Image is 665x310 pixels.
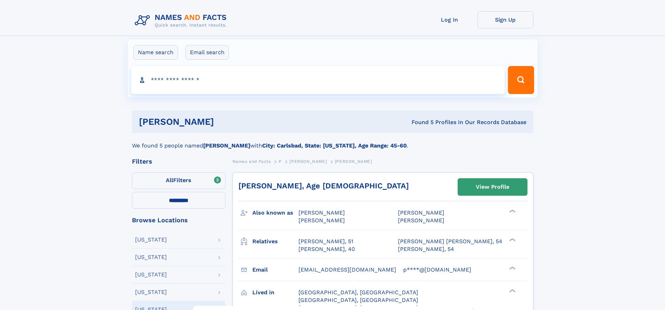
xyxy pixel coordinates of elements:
[335,159,372,164] span: [PERSON_NAME]
[478,11,533,28] a: Sign Up
[132,217,226,223] div: Browse Locations
[139,117,313,126] h1: [PERSON_NAME]
[398,217,444,224] span: [PERSON_NAME]
[132,158,226,165] div: Filters
[135,237,167,243] div: [US_STATE]
[238,181,409,190] a: [PERSON_NAME], Age [DEMOGRAPHIC_DATA]
[252,287,298,298] h3: Lived in
[298,245,355,253] a: [PERSON_NAME], 40
[398,238,502,245] a: [PERSON_NAME] [PERSON_NAME], 54
[298,266,396,273] span: [EMAIL_ADDRESS][DOMAIN_NAME]
[135,289,167,295] div: [US_STATE]
[279,159,282,164] span: P
[508,209,516,214] div: ❯
[203,142,250,149] b: [PERSON_NAME]
[252,264,298,276] h3: Email
[289,159,327,164] span: [PERSON_NAME]
[252,207,298,219] h3: Also known as
[298,297,418,303] span: [GEOGRAPHIC_DATA], [GEOGRAPHIC_DATA]
[131,66,505,94] input: search input
[252,236,298,247] h3: Relatives
[298,238,353,245] a: [PERSON_NAME], 51
[135,272,167,277] div: [US_STATE]
[422,11,478,28] a: Log In
[185,45,229,60] label: Email search
[262,142,407,149] b: City: Carlsbad, State: [US_STATE], Age Range: 45-60
[279,157,282,166] a: P
[132,172,226,189] label: Filters
[132,11,232,30] img: Logo Names and Facts
[232,157,271,166] a: Names and Facts
[508,237,516,242] div: ❯
[458,179,527,195] a: View Profile
[298,209,345,216] span: [PERSON_NAME]
[313,118,526,126] div: Found 5 Profiles In Our Records Database
[166,177,173,183] span: All
[508,288,516,293] div: ❯
[135,254,167,260] div: [US_STATE]
[298,289,418,296] span: [GEOGRAPHIC_DATA], [GEOGRAPHIC_DATA]
[398,245,454,253] a: [PERSON_NAME], 54
[132,133,533,150] div: We found 5 people named with .
[398,209,444,216] span: [PERSON_NAME]
[133,45,178,60] label: Name search
[508,66,534,94] button: Search Button
[476,179,509,195] div: View Profile
[298,217,345,224] span: [PERSON_NAME]
[289,157,327,166] a: [PERSON_NAME]
[508,266,516,270] div: ❯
